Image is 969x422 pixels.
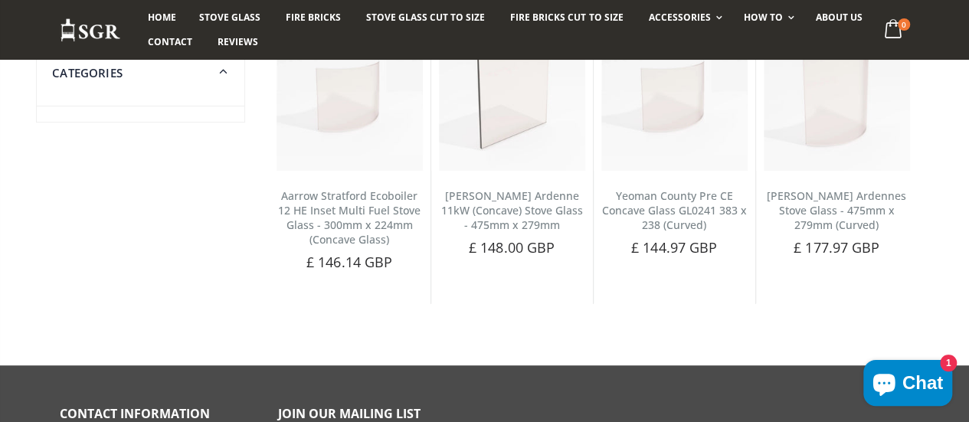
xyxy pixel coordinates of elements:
[366,11,485,24] span: Stove Glass Cut To Size
[199,11,260,24] span: Stove Glass
[510,11,623,24] span: Fire Bricks Cut To Size
[439,25,585,171] img: Franco Belge Ardenne 11kW (Concave) Stove Glass
[767,188,906,232] a: [PERSON_NAME] Ardennes Stove Glass - 475mm x 279mm (Curved)
[601,25,748,171] img: Yeoman County Pre CE stove glass
[206,30,270,54] a: Reviews
[631,238,717,257] span: £ 144.97 GBP
[469,238,555,257] span: £ 148.00 GBP
[52,65,123,80] span: Categories
[188,5,272,30] a: Stove Glass
[898,18,910,31] span: 0
[286,11,341,24] span: Fire Bricks
[136,5,188,30] a: Home
[878,15,909,45] a: 0
[499,5,634,30] a: Fire Bricks Cut To Size
[648,11,710,24] span: Accessories
[602,188,747,232] a: Yeoman County Pre CE Concave Glass GL0241 383 x 238 (Curved)
[859,360,957,410] inbox-online-store-chat: Shopify online store chat
[732,5,802,30] a: How To
[441,188,583,232] a: [PERSON_NAME] Ardenne 11kW (Concave) Stove Glass - 475mm x 279mm
[136,30,204,54] a: Contact
[794,238,879,257] span: £ 177.97 GBP
[218,35,258,48] span: Reviews
[60,405,210,422] span: Contact Information
[804,5,874,30] a: About us
[60,18,121,43] img: Stove Glass Replacement
[148,35,192,48] span: Contact
[744,11,783,24] span: How To
[278,188,421,247] a: Aarrow Stratford Ecoboiler 12 HE Inset Multi Fuel Stove Glass - 300mm x 224mm (Concave Glass)
[274,5,352,30] a: Fire Bricks
[764,25,910,171] img: Franco Belge Ardennes curved stove glass
[816,11,863,24] span: About us
[637,5,729,30] a: Accessories
[306,253,392,271] span: £ 146.14 GBP
[148,11,176,24] span: Home
[277,25,423,171] img: Aarrow Stratford Ecoboiler 12 HE Inset Multi Fuel Concave Stove Glass
[355,5,496,30] a: Stove Glass Cut To Size
[278,405,421,422] span: Join our mailing list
